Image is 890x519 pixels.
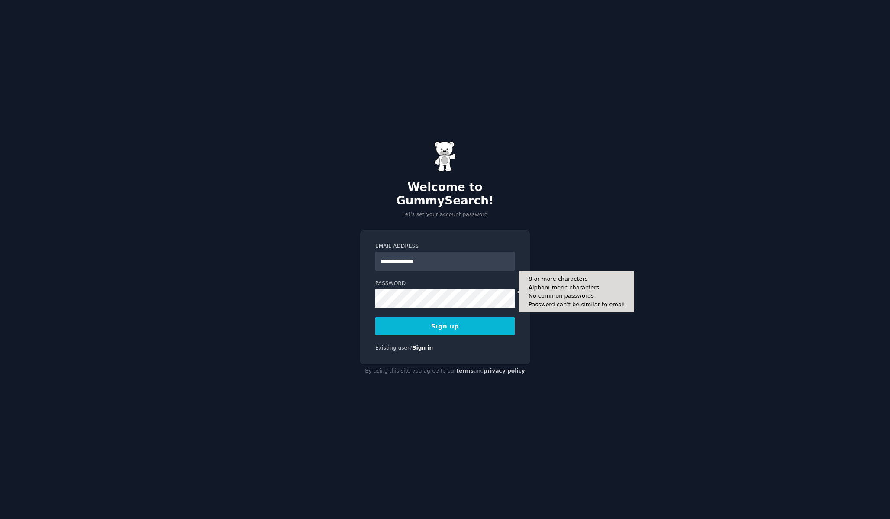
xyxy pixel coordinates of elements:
a: privacy policy [484,368,525,374]
button: Sign up [375,317,515,335]
h2: Welcome to GummySearch! [360,181,530,208]
img: Gummy Bear [434,141,456,172]
label: Password [375,280,515,288]
p: Let's set your account password [360,211,530,219]
span: Existing user? [375,345,413,351]
div: By using this site you agree to our and [360,364,530,378]
a: terms [456,368,474,374]
a: Sign in [413,345,433,351]
label: Email Address [375,243,515,250]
